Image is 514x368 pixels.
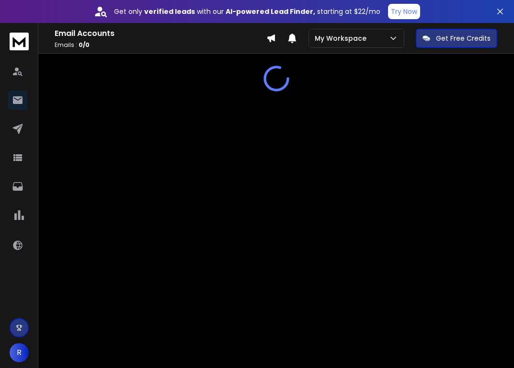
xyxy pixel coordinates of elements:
[10,33,29,50] img: logo
[55,41,266,49] p: Emails :
[315,34,370,43] p: My Workspace
[55,28,266,39] h1: Email Accounts
[416,29,497,48] button: Get Free Credits
[10,343,29,362] button: R
[79,41,90,49] span: 0 / 0
[144,7,195,16] strong: verified leads
[226,7,315,16] strong: AI-powered Lead Finder,
[388,4,420,19] button: Try Now
[391,7,417,16] p: Try Now
[436,34,491,43] p: Get Free Credits
[114,7,380,16] p: Get only with our starting at $22/mo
